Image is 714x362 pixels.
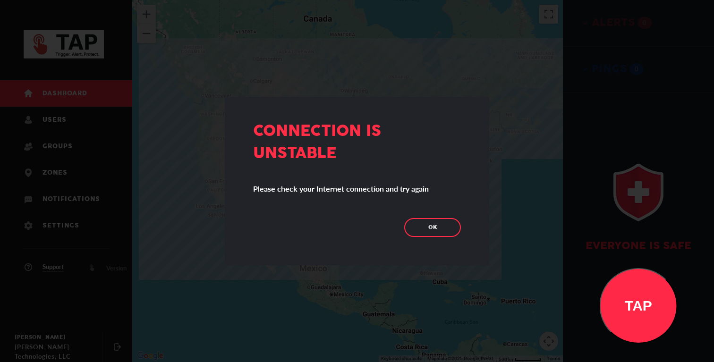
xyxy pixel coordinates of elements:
span: Connection is unstable [253,120,461,164]
span: OK [428,221,437,234]
button: OK [404,218,461,237]
button: TAP [600,268,678,344]
span: Please check your Internet connection and try again [253,184,429,193]
h2: TAP [601,298,677,314]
